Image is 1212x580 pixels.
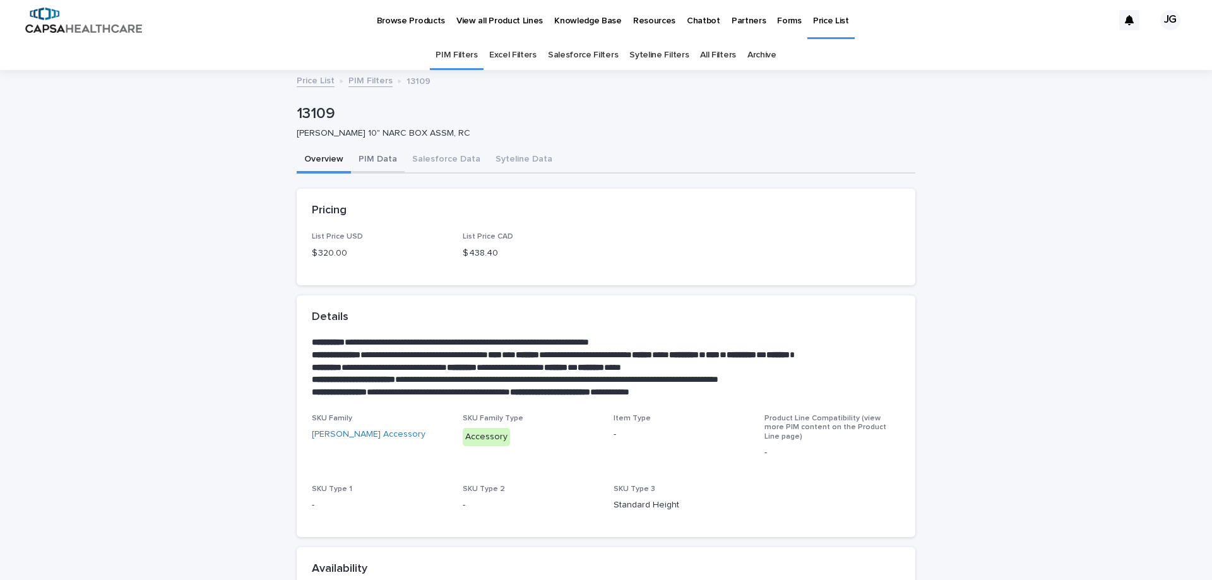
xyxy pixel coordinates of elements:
button: Overview [297,147,351,174]
a: Excel Filters [489,40,537,70]
button: PIM Data [351,147,405,174]
img: B5p4sRfuTuC72oLToeu7 [25,8,142,33]
h2: Details [312,311,348,324]
a: Syteline Filters [629,40,689,70]
p: 13109 [297,105,910,123]
p: [PERSON_NAME] 10" NARC BOX ASSM, RC [297,128,905,139]
span: SKU Type 1 [312,485,352,493]
span: SKU Type 2 [463,485,505,493]
a: [PERSON_NAME] Accessory [312,428,425,441]
span: SKU Family [312,415,352,422]
h2: Pricing [312,204,347,218]
p: - [463,499,598,512]
span: List Price USD [312,233,363,240]
button: Syteline Data [488,147,560,174]
span: SKU Type 3 [614,485,655,493]
p: 13109 [407,73,431,87]
p: $ 320.00 [312,247,448,260]
span: Product Line Compatibility (view more PIM content on the Product Line page) [764,415,886,441]
span: List Price CAD [463,233,513,240]
span: SKU Family Type [463,415,523,422]
div: Accessory [463,428,510,446]
a: Salesforce Filters [548,40,618,70]
p: $ 438.40 [463,247,598,260]
a: All Filters [700,40,736,70]
span: Item Type [614,415,651,422]
p: - [614,428,749,441]
a: PIM Filters [348,73,393,87]
p: - [764,446,900,459]
a: Archive [747,40,776,70]
h2: Availability [312,562,367,576]
button: Salesforce Data [405,147,488,174]
p: Standard Height [614,499,749,512]
a: Price List [297,73,335,87]
div: JG [1160,10,1180,30]
p: - [312,499,448,512]
a: PIM Filters [436,40,478,70]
